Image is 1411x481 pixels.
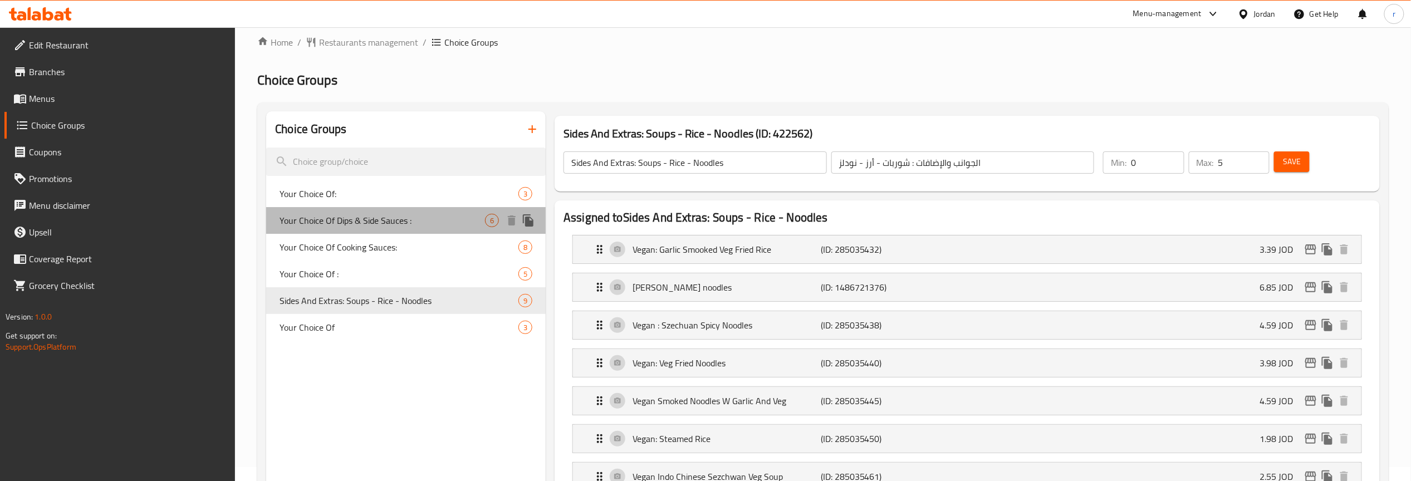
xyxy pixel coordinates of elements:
[1260,243,1302,256] p: 3.39 JOD
[821,394,946,408] p: (ID: 285035445)
[31,119,227,132] span: Choice Groups
[423,36,427,49] li: /
[1319,430,1336,447] button: duplicate
[573,387,1361,415] div: Expand
[1319,317,1336,333] button: duplicate
[275,121,346,138] h2: Choice Groups
[519,242,532,253] span: 8
[1254,8,1276,20] div: Jordan
[518,294,532,307] div: Choices
[257,67,337,92] span: Choice Groups
[29,279,227,292] span: Grocery Checklist
[280,240,518,254] span: Your Choice Of Cooking Sauces:
[29,199,227,212] span: Menu disclaimer
[1133,7,1202,21] div: Menu-management
[564,306,1371,344] li: Expand
[1260,318,1302,332] p: 4.59 JOD
[6,310,33,324] span: Version:
[4,165,236,192] a: Promotions
[1283,155,1301,169] span: Save
[633,243,821,256] p: Vegan: Garlic Smooked Veg Fried Rice
[1336,279,1353,296] button: delete
[319,36,418,49] span: Restaurants management
[518,321,532,334] div: Choices
[573,425,1361,453] div: Expand
[1393,8,1395,20] span: r
[519,269,532,279] span: 5
[280,267,518,281] span: Your Choice Of :
[4,32,236,58] a: Edit Restaurant
[266,234,546,261] div: Your Choice Of Cooking Sauces:8
[518,240,532,254] div: Choices
[280,321,518,334] span: Your Choice Of
[4,139,236,165] a: Coupons
[519,189,532,199] span: 3
[1336,392,1353,409] button: delete
[1336,317,1353,333] button: delete
[1336,430,1353,447] button: delete
[6,340,76,354] a: Support.OpsPlatform
[35,310,52,324] span: 1.0.0
[4,192,236,219] a: Menu disclaimer
[821,432,946,445] p: (ID: 285035450)
[4,85,236,112] a: Menus
[257,36,1389,49] nav: breadcrumb
[266,207,546,234] div: Your Choice Of Dips & Side Sauces :6deleteduplicate
[29,145,227,159] span: Coupons
[280,214,485,227] span: Your Choice Of Dips & Side Sauces :
[1319,355,1336,371] button: duplicate
[4,219,236,246] a: Upsell
[519,296,532,306] span: 9
[444,36,498,49] span: Choice Groups
[4,112,236,139] a: Choice Groups
[1336,241,1353,258] button: delete
[518,187,532,200] div: Choices
[266,180,546,207] div: Your Choice Of:3
[573,273,1361,301] div: Expand
[564,268,1371,306] li: Expand
[520,212,537,229] button: duplicate
[1274,151,1310,172] button: Save
[564,230,1371,268] li: Expand
[486,215,498,226] span: 6
[1260,394,1302,408] p: 4.59 JOD
[564,382,1371,420] li: Expand
[29,225,227,239] span: Upsell
[29,65,227,78] span: Branches
[633,281,821,294] p: [PERSON_NAME] noodles
[6,328,57,343] span: Get support on:
[1302,241,1319,258] button: edit
[1302,392,1319,409] button: edit
[485,214,499,227] div: Choices
[1197,156,1214,169] p: Max:
[306,36,418,49] a: Restaurants management
[564,344,1371,382] li: Expand
[266,261,546,287] div: Your Choice Of :5
[821,356,946,370] p: (ID: 285035440)
[1302,279,1319,296] button: edit
[1336,355,1353,371] button: delete
[266,287,546,314] div: Sides And Extras: Soups - Rice - Noodles9
[1302,355,1319,371] button: edit
[503,212,520,229] button: delete
[573,311,1361,339] div: Expand
[4,58,236,85] a: Branches
[564,125,1371,143] h3: Sides And Extras: Soups - Rice - Noodles (ID: 422562)
[1260,356,1302,370] p: 3.98 JOD
[4,272,236,299] a: Grocery Checklist
[1111,156,1126,169] p: Min:
[257,36,293,49] a: Home
[1260,432,1302,445] p: 1.98 JOD
[280,294,518,307] span: Sides And Extras: Soups - Rice - Noodles
[564,209,1371,226] h2: Assigned to Sides And Extras: Soups - Rice - Noodles
[518,267,532,281] div: Choices
[1319,392,1336,409] button: duplicate
[821,281,946,294] p: (ID: 1486721376)
[633,318,821,332] p: Vegan : Szechuan Spicy Noodles
[29,172,227,185] span: Promotions
[29,38,227,52] span: Edit Restaurant
[573,349,1361,377] div: Expand
[29,252,227,266] span: Coverage Report
[266,148,546,176] input: search
[821,318,946,332] p: (ID: 285035438)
